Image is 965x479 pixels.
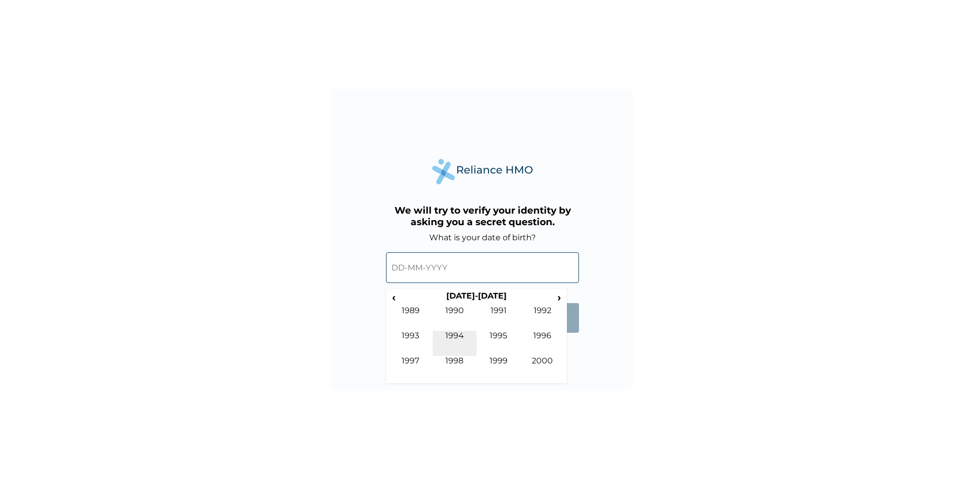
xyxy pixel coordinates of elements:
[386,205,579,228] h3: We will try to verify your identity by asking you a secret question.
[521,356,565,381] td: 2000
[399,291,553,305] th: [DATE]-[DATE]
[521,331,565,356] td: 1996
[433,331,477,356] td: 1994
[476,306,521,331] td: 1991
[429,233,536,242] label: What is your date of birth?
[386,252,579,283] input: DD-MM-YYYY
[554,291,565,304] span: ›
[389,306,433,331] td: 1989
[476,331,521,356] td: 1995
[476,356,521,381] td: 1999
[389,291,399,304] span: ‹
[389,331,433,356] td: 1993
[389,356,433,381] td: 1997
[433,356,477,381] td: 1998
[521,306,565,331] td: 1992
[433,306,477,331] td: 1990
[432,159,533,184] img: Reliance Health's Logo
